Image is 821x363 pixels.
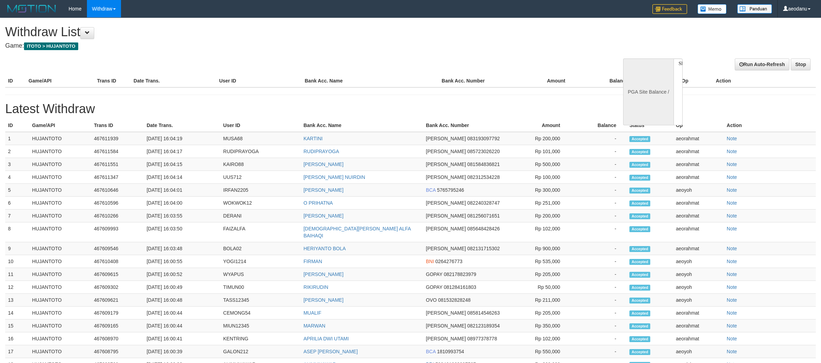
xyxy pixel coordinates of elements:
td: 13 [5,294,29,307]
a: [PERSON_NAME] [304,187,344,193]
td: BOLA02 [220,242,301,255]
th: Date Trans. [144,119,220,132]
td: 467610646 [91,184,144,197]
td: [DATE] 16:03:50 [144,222,220,242]
th: User ID [216,74,302,87]
a: [PERSON_NAME] [304,213,344,219]
td: MIUN12345 [220,319,301,332]
td: - [571,222,627,242]
td: 467610596 [91,197,144,210]
a: Run Auto-Refresh [735,58,789,70]
span: 08977378778 [467,336,497,341]
td: 10 [5,255,29,268]
th: Amount [507,74,576,87]
a: [PERSON_NAME] [304,297,344,303]
td: Rp 535,000 [505,255,571,268]
a: FIRMAN [304,259,322,264]
td: - [571,268,627,281]
td: [DATE] 16:03:48 [144,242,220,255]
span: [PERSON_NAME] [426,161,466,167]
th: Status [627,119,673,132]
td: [DATE] 16:00:48 [144,294,220,307]
th: Amount [505,119,571,132]
span: [PERSON_NAME] [426,336,466,341]
td: - [571,210,627,222]
span: 082312534228 [467,174,500,180]
td: HUJANTOTO [29,255,91,268]
a: Note [727,297,737,303]
td: 467611939 [91,132,144,145]
th: Date Trans. [131,74,216,87]
td: aeoyoh [673,281,724,294]
td: - [571,242,627,255]
td: HUJANTOTO [29,184,91,197]
span: 082178823979 [444,271,476,277]
td: 17 [5,345,29,358]
th: Bank Acc. Name [301,119,423,132]
td: CEMONG54 [220,307,301,319]
span: 081532828248 [438,297,470,303]
a: MUALIF [304,310,321,316]
span: Accepted [629,298,650,303]
div: PGA Site Balance / [623,58,673,125]
td: aeorahmat [673,307,724,319]
span: 085648428426 [467,226,500,231]
a: Note [727,271,737,277]
span: [PERSON_NAME] [426,174,466,180]
span: Accepted [629,175,650,181]
h1: Withdraw List [5,25,540,39]
span: BCA [426,349,436,354]
td: aeorahmat [673,332,724,345]
td: aeorahmat [673,158,724,171]
a: APRILIA DWI UTAMI [304,336,349,341]
td: aeoyoh [673,294,724,307]
td: 4 [5,171,29,184]
span: [PERSON_NAME] [426,136,466,141]
td: 11 [5,268,29,281]
td: [DATE] 16:00:52 [144,268,220,281]
th: Game/API [26,74,94,87]
span: Accepted [629,285,650,291]
a: Note [727,200,737,206]
td: - [571,294,627,307]
span: 085814546263 [467,310,500,316]
th: Op [673,119,724,132]
a: MARWAN [304,323,325,329]
td: WOKWOK12 [220,197,301,210]
th: Balance [576,74,639,87]
td: [DATE] 16:00:55 [144,255,220,268]
td: 467609302 [91,281,144,294]
td: RUDIPRAYOGA [220,145,301,158]
td: HUJANTOTO [29,268,91,281]
td: TIMUN00 [220,281,301,294]
img: MOTION_logo.png [5,3,58,14]
td: - [571,158,627,171]
td: - [571,332,627,345]
a: [DEMOGRAPHIC_DATA][PERSON_NAME] ALFA BAIHAQI [304,226,411,238]
td: HUJANTOTO [29,197,91,210]
td: HUJANTOTO [29,242,91,255]
span: Accepted [629,213,650,219]
td: 9 [5,242,29,255]
td: aeorahmat [673,132,724,145]
td: Rp 500,000 [505,158,571,171]
span: 081584836821 [467,161,500,167]
td: GALON212 [220,345,301,358]
td: 15 [5,319,29,332]
td: aeorahmat [673,222,724,242]
td: aeorahmat [673,145,724,158]
td: 467610408 [91,255,144,268]
span: BNI [426,259,434,264]
span: 082240328747 [467,200,500,206]
th: Trans ID [94,74,131,87]
span: 085723026220 [467,149,500,154]
td: aeoyoh [673,345,724,358]
span: [PERSON_NAME] [426,246,466,251]
td: HUJANTOTO [29,294,91,307]
a: [PERSON_NAME] NUIRDIN [304,174,365,180]
span: Accepted [629,136,650,142]
td: - [571,197,627,210]
span: [PERSON_NAME] [426,323,466,329]
span: 081284161803 [444,284,476,290]
td: HUJANTOTO [29,319,91,332]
